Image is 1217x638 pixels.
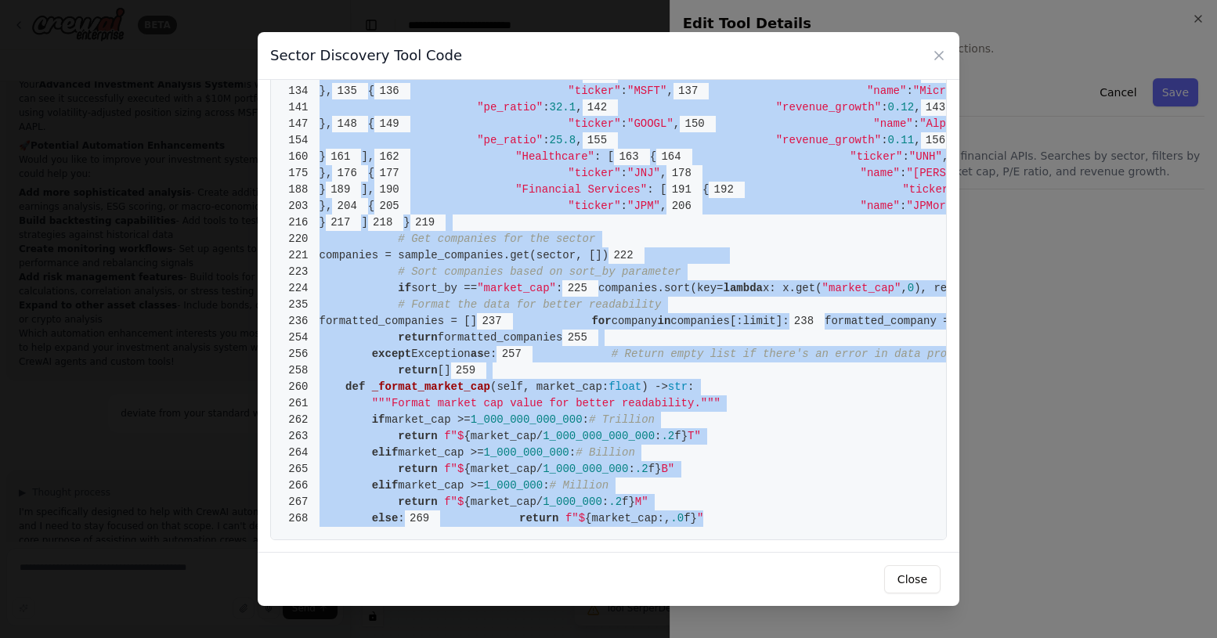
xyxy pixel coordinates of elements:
span: in [658,315,671,327]
span: "pe_ratio" [477,68,543,81]
span: 161 [326,149,362,165]
span: 148 [332,116,368,132]
span: 261 [283,395,320,412]
span: 236 [283,313,320,330]
span: 263 [283,428,320,445]
span: ] [326,216,368,229]
span: : [556,282,562,294]
span: for [591,315,611,327]
span: 255 [562,330,598,346]
span: : [621,167,627,179]
span: {market_cap/ [464,496,543,508]
span: f"$ [565,512,585,524]
span: """Format market cap value for better readability.""" [372,397,720,409]
span: {market_cap:, [585,512,670,524]
span: .2 [661,430,674,442]
span: ), reverse= [914,282,986,294]
span: 156 [921,132,957,149]
span: "JPM" [627,200,660,212]
span: market_cap >= [398,479,483,492]
span: "Financial Services" [515,183,647,196]
span: 135 [332,83,368,99]
span: "UNH" [909,150,942,163]
span: "pe_ratio" [477,134,543,146]
span: return [519,512,558,524]
span: : [621,200,627,212]
span: , [914,134,920,146]
span: "GOOGL" [627,117,674,130]
span: if [398,282,411,294]
span: 141 [283,99,320,116]
span: : [583,413,589,426]
span: , [576,101,582,114]
span: _format_market_cap [372,380,490,393]
span: { [332,85,374,97]
span: 147 [283,116,320,132]
span: , [914,101,920,114]
span: : [881,101,887,114]
span: lambda [724,282,763,294]
span: 0 [908,282,914,294]
span: return [398,331,437,344]
span: ], [326,183,374,196]
span: 238 [789,313,825,330]
span: 220 [283,231,320,247]
span: M" [635,496,648,508]
span: " [697,512,703,524]
span: 164 [656,149,692,165]
span: : [655,430,661,442]
span: , [660,167,666,179]
span: "JPMorgan Chase & Co." [906,200,1051,212]
span: "JNJ" [627,167,660,179]
span: 176 [332,165,368,182]
span: "name" [873,117,912,130]
span: return [398,463,437,475]
span: .2 [608,496,622,508]
span: formatted_company = { [789,315,963,327]
span: : [602,496,608,508]
span: "[PERSON_NAME] & [PERSON_NAME]" [906,167,1110,179]
span: "ticker" [568,200,620,212]
span: 163 [614,149,650,165]
span: { [614,150,656,163]
span: 217 [326,214,362,231]
span: 269 [405,510,441,527]
span: # Billion [576,446,635,459]
span: [] [438,364,451,377]
span: 225 [562,280,598,297]
span: ) -> [641,380,668,393]
span: 1_000_000_000 [543,463,628,475]
span: {market_cap/ [464,430,543,442]
span: f} [622,496,635,508]
span: "market_cap" [477,282,556,294]
span: 256 [283,346,320,362]
span: , [942,150,948,163]
span: formatted_companies = [] [283,315,477,327]
span: 134 [283,83,320,99]
span: # Get companies for the sector [398,232,595,245]
span: 206 [666,198,702,214]
span: 237 [477,313,513,330]
span: "ticker" [568,117,620,130]
span: : [543,68,549,81]
span: 142 [583,99,619,116]
span: : [ [594,150,614,163]
span: "Alphabet Inc." [919,117,1018,130]
span: 189 [326,182,362,198]
span: "name" [867,85,906,97]
span: elif [372,446,399,459]
span: return [398,496,437,508]
span: 204 [332,198,368,214]
span: : [913,117,919,130]
span: "Healthcare" [515,150,594,163]
span: 219 [410,214,446,231]
span: "revenue_growth" [776,134,881,146]
span: company [612,315,658,327]
span: 32.1 [550,101,576,114]
span: "pe_ratio" [477,101,543,114]
span: 218 [368,214,404,231]
span: 224 [283,280,320,297]
span: 178 [666,165,702,182]
span: "ticker" [850,150,902,163]
span: ( [490,380,497,393]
